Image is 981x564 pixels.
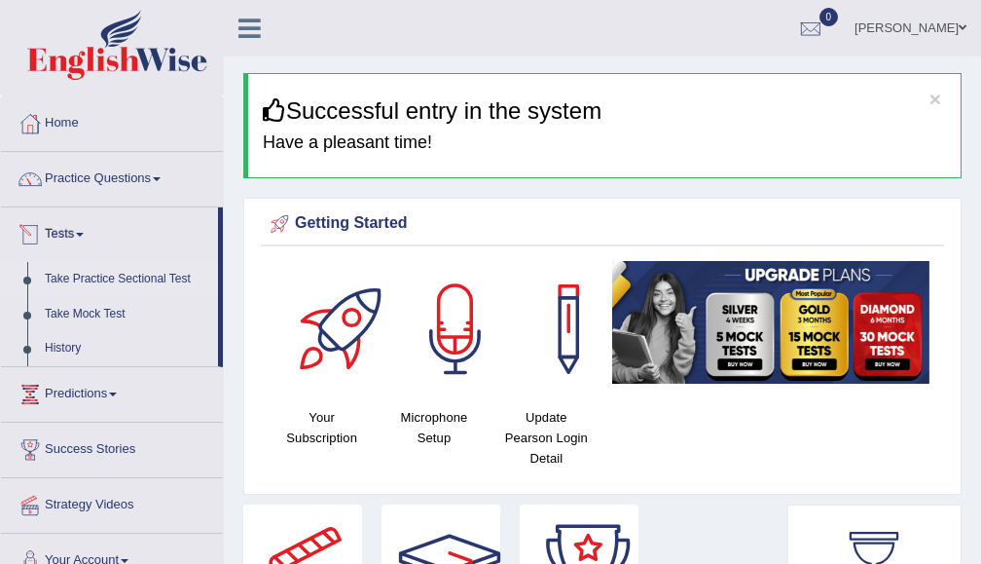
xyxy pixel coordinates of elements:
[1,96,223,145] a: Home
[275,407,368,448] h4: Your Subscription
[1,423,223,471] a: Success Stories
[36,297,218,332] a: Take Mock Test
[929,89,941,109] button: ×
[1,207,218,256] a: Tests
[1,367,223,416] a: Predictions
[1,152,223,201] a: Practice Questions
[263,98,946,124] h3: Successful entry in the system
[387,407,480,448] h4: Microphone Setup
[1,478,223,527] a: Strategy Videos
[36,331,218,366] a: History
[36,262,218,297] a: Take Practice Sectional Test
[819,8,839,26] span: 0
[500,407,593,469] h4: Update Pearson Login Detail
[266,209,939,239] div: Getting Started
[263,133,946,153] h4: Have a pleasant time!
[612,261,929,384] img: small5.jpg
